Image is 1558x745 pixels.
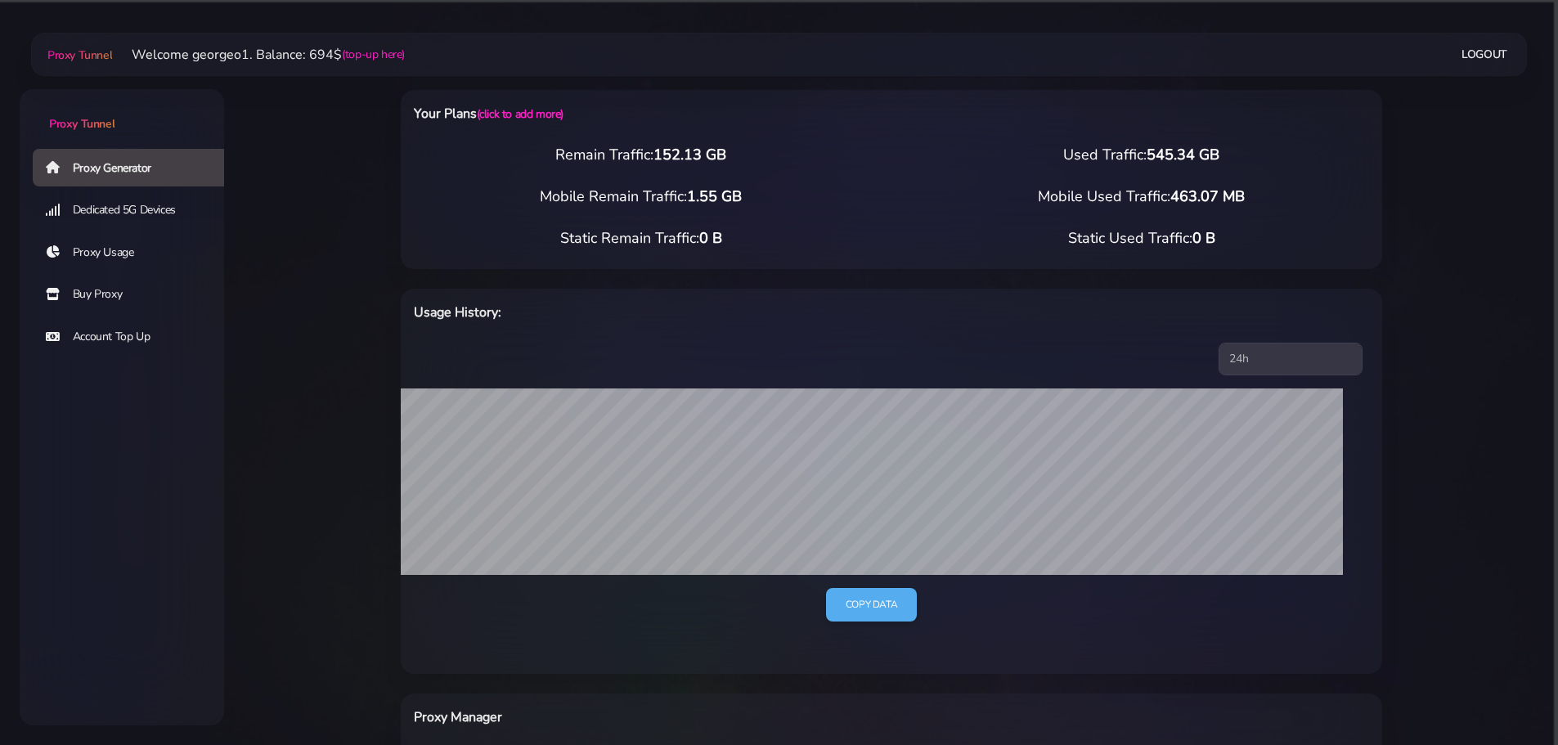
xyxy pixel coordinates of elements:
span: 463.07 MB [1170,186,1245,206]
h6: Proxy Manager [414,707,963,728]
a: Buy Proxy [33,276,237,313]
a: Logout [1461,39,1507,70]
a: Proxy Usage [33,234,237,272]
h6: Usage History: [414,302,963,323]
a: Proxy Generator [33,149,237,186]
span: Proxy Tunnel [47,47,112,63]
a: Account Top Up [33,318,237,356]
span: 0 B [1192,228,1215,248]
span: Proxy Tunnel [49,116,114,132]
a: Copy data [826,588,917,622]
li: Welcome georgeo1. Balance: 694$ [112,45,405,65]
div: Static Used Traffic: [891,227,1392,249]
span: 0 B [699,228,722,248]
div: Mobile Remain Traffic: [391,186,891,208]
a: Proxy Tunnel [20,89,224,132]
span: 152.13 GB [653,145,726,164]
span: 1.55 GB [687,186,742,206]
a: (click to add more) [477,106,563,122]
a: Proxy Tunnel [44,42,112,68]
span: 545.34 GB [1147,145,1219,164]
div: Used Traffic: [891,144,1392,166]
div: Mobile Used Traffic: [891,186,1392,208]
div: Static Remain Traffic: [391,227,891,249]
a: (top-up here) [342,46,405,63]
h6: Your Plans [414,103,963,124]
a: Dedicated 5G Devices [33,191,237,229]
iframe: Webchat Widget [1464,651,1538,725]
div: Remain Traffic: [391,144,891,166]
